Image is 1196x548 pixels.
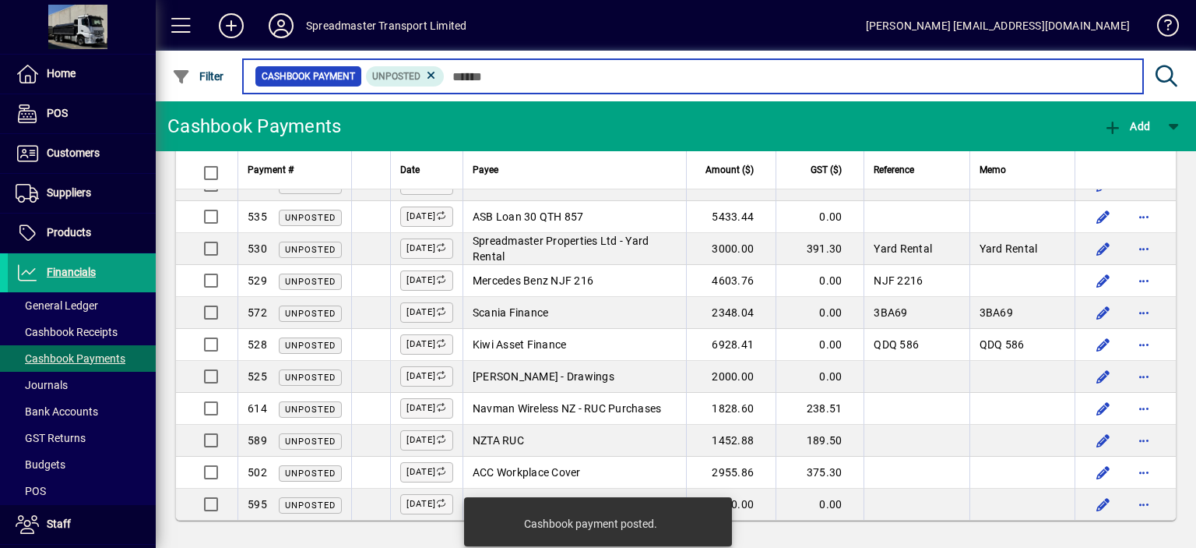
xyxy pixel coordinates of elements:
[167,114,341,139] div: Cashbook Payments
[285,500,336,511] span: Unposted
[306,13,466,38] div: Spreadmaster Transport Limited
[776,489,864,520] td: 0.00
[16,405,98,418] span: Bank Accounts
[1091,268,1116,293] button: Edit
[8,55,156,94] a: Home
[1103,120,1150,133] span: Add
[776,457,864,489] td: 375.30
[1091,396,1116,421] button: Edit
[776,393,864,425] td: 238.51
[248,338,267,351] span: 528
[8,134,156,173] a: Customers
[686,233,776,265] td: 3000.00
[980,161,1006,179] span: Memo
[1091,204,1116,229] button: Edit
[473,402,662,415] span: Navman Wireless NZ - RUC Purchases
[1131,236,1156,261] button: More options
[874,306,907,319] span: 3BA69
[1091,492,1116,517] button: Edit
[1131,364,1156,389] button: More options
[473,235,649,263] span: Spreadmaster Properties Ltd - Yard Rental
[400,161,420,179] span: Date
[686,329,776,361] td: 6928.41
[16,485,46,497] span: POS
[1131,204,1156,229] button: More options
[248,306,267,319] span: 572
[168,62,228,90] button: Filter
[524,516,657,532] div: Cashbook payment posted.
[776,361,864,393] td: 0.00
[47,107,68,119] span: POS
[1091,460,1116,485] button: Edit
[874,274,923,287] span: NJF 2216
[248,161,294,179] span: Payment #
[400,398,453,419] label: [DATE]
[1091,364,1116,389] button: Edit
[473,370,614,383] span: [PERSON_NAME] - Drawings
[8,451,156,478] a: Budgets
[776,329,864,361] td: 0.00
[1131,268,1156,293] button: More options
[400,270,453,291] label: [DATE]
[1091,172,1116,197] button: Edit
[1091,236,1116,261] button: Edit
[776,201,864,233] td: 0.00
[874,161,959,179] div: Reference
[400,207,453,227] label: [DATE]
[248,274,267,287] span: 529
[285,213,336,223] span: Unposted
[1131,460,1156,485] button: More options
[248,402,267,415] span: 614
[16,458,65,471] span: Budgets
[248,434,267,447] span: 589
[696,161,769,179] div: Amount ($)
[8,214,156,253] a: Products
[776,233,864,265] td: 391.30
[705,161,754,179] span: Amount ($)
[473,274,593,287] span: Mercedes Benz NJF 216
[874,338,919,351] span: QDQ 586
[686,361,776,393] td: 2000.00
[285,468,336,479] span: Unposted
[786,161,856,179] div: GST ($)
[285,277,336,287] span: Unposted
[686,297,776,329] td: 2348.04
[473,434,524,447] span: NZTA RUC
[686,201,776,233] td: 5433.44
[248,498,267,511] span: 595
[8,345,156,372] a: Cashbook Payments
[400,366,453,387] label: [DATE]
[473,161,677,179] div: Payee
[980,338,1025,351] span: QDQ 586
[285,437,336,447] span: Unposted
[47,186,91,199] span: Suppliers
[285,373,336,383] span: Unposted
[473,161,498,179] span: Payee
[248,179,267,191] span: 538
[8,425,156,451] a: GST Returns
[285,181,336,191] span: Unposted
[248,466,267,479] span: 502
[1091,428,1116,453] button: Edit
[400,302,453,323] label: [DATE]
[16,326,118,338] span: Cashbook Receipts
[473,338,567,351] span: Kiwi Asset Finance
[874,161,914,179] span: Reference
[980,306,1013,319] span: 3BA69
[1131,492,1156,517] button: More options
[8,478,156,504] a: POS
[47,147,100,159] span: Customers
[400,462,453,483] label: [DATE]
[248,210,267,223] span: 535
[8,94,156,133] a: POS
[1091,332,1116,357] button: Edit
[248,242,267,255] span: 530
[16,379,68,391] span: Journals
[776,425,864,457] td: 189.50
[262,69,355,84] span: Cashbook Payment
[1131,300,1156,325] button: More options
[400,494,453,514] label: [DATE]
[980,161,1065,179] div: Memo
[400,239,453,259] label: [DATE]
[8,174,156,213] a: Suppliers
